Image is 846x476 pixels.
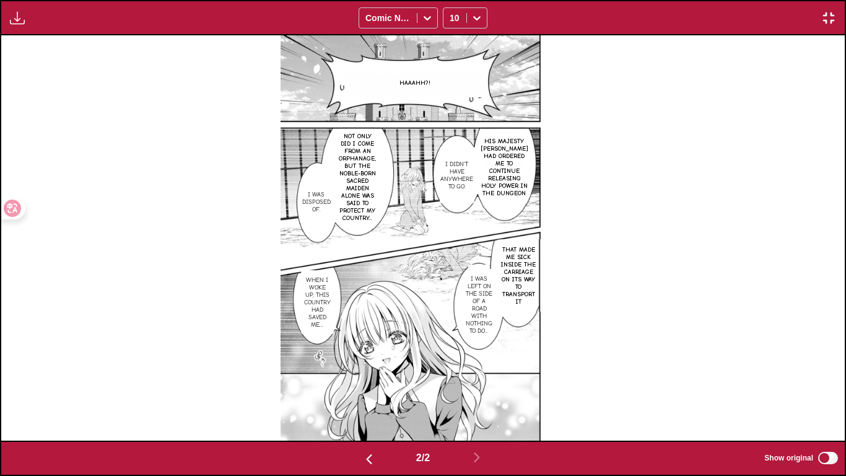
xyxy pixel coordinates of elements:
[300,188,333,216] p: I was disposed of.
[497,244,541,308] p: That made me sick inside the carriage on its way to transport it
[764,454,813,462] span: Show original
[281,35,565,440] img: Manga Panel
[416,452,430,464] span: 2 / 2
[302,274,333,331] p: When I woke up, this country had saved me...
[478,135,531,200] p: His Majesty [PERSON_NAME] had ordered me to continue releasing holy power in the dungeon
[10,11,25,25] img: Download translated images
[362,452,377,467] img: Previous page
[336,130,378,224] p: Not only did I come from an orphanage, but the noble-born Sacred Maiden alone was said to protect...
[818,452,838,464] input: Show original
[438,158,476,193] p: I didn't have anywhere to go.
[463,273,495,337] p: I was left on the side of a road with nothing to do...
[469,450,484,465] img: Next page
[397,77,433,89] p: Haaahh?!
